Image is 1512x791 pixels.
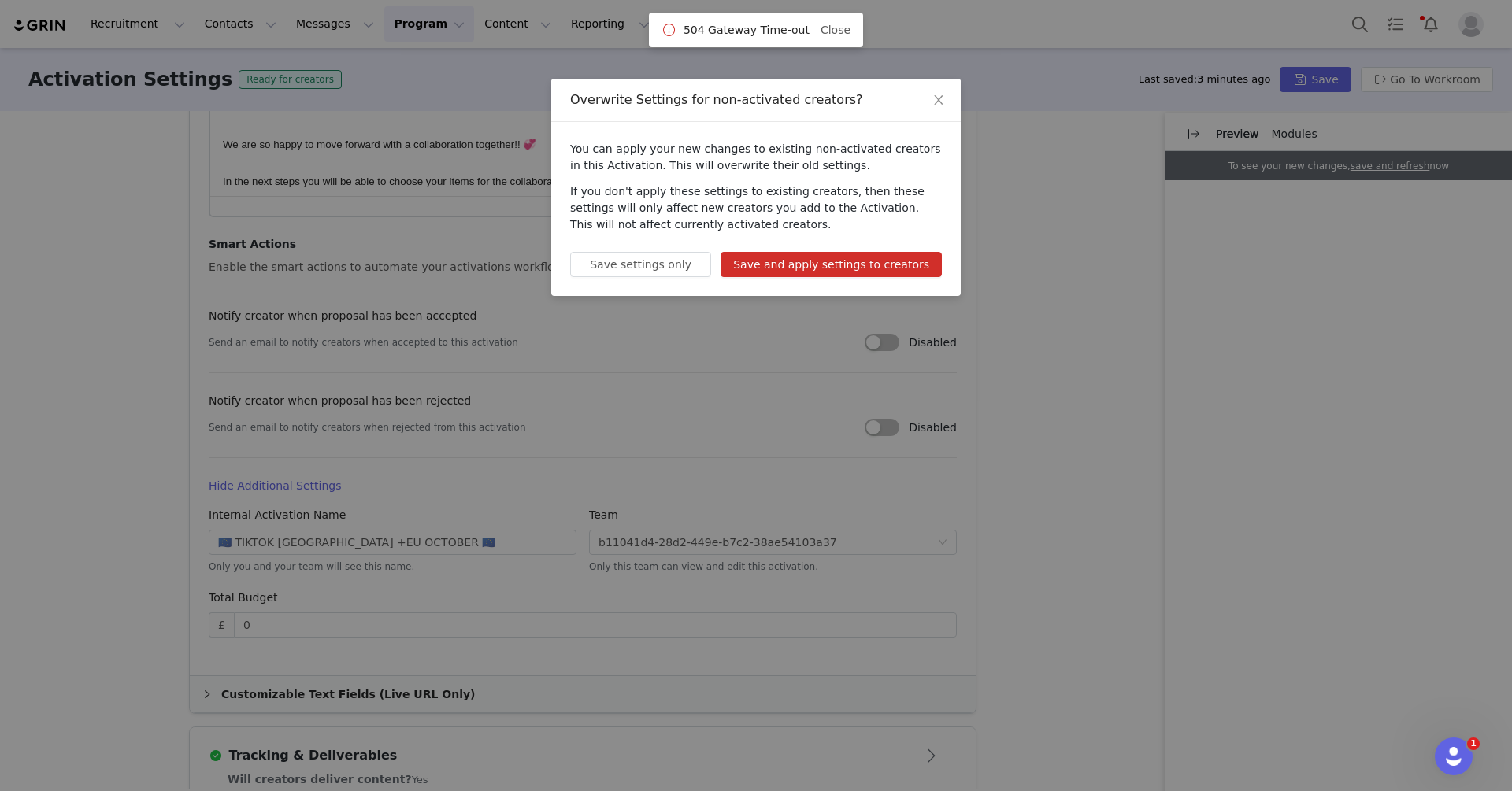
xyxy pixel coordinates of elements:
p: If you don't apply these settings to existing creators, then these settings will only affect new ... [570,183,942,233]
body: Rich Text Area. Press ALT-0 for help. [13,13,732,217]
button: Close [917,79,961,123]
button: Save and apply settings to creators [721,252,942,277]
a: Close [821,24,850,36]
span: We are so happy to move forward with a collaboration together!! 💞 [13,79,326,91]
div: Overwrite Settings for non-activated creators? [570,91,942,109]
i: icon: close [932,94,945,106]
button: Save settings only [570,252,711,277]
span: 1 [1467,737,1480,750]
span: In the next steps you will be able to choose your items for the collaboration, place your order a... [13,116,616,128]
span: Hi babe, [13,38,52,50]
p: You can apply your new changes to existing non-activated creators in this Activation. This will o... [570,141,942,174]
h1: 504 Gateway Time-out [684,22,810,39]
iframe: Intercom live chat [1435,737,1473,775]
